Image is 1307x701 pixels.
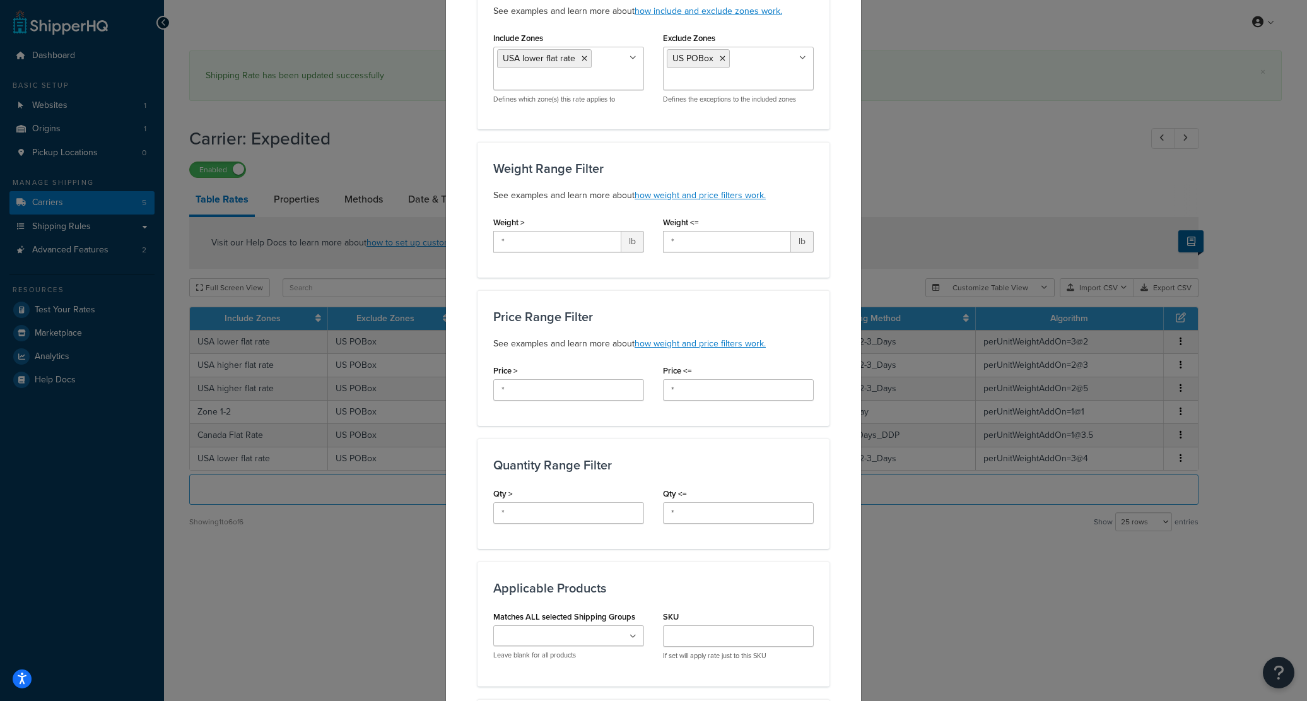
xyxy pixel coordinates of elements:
h3: Price Range Filter [493,310,814,324]
span: lb [621,231,644,252]
span: US POBox [672,52,713,65]
label: Price <= [663,366,692,375]
p: Defines the exceptions to the included zones [663,95,814,104]
h3: Weight Range Filter [493,162,814,175]
a: how include and exclude zones work. [635,4,782,18]
label: Qty <= [663,489,687,498]
label: Weight > [493,218,525,227]
h3: Quantity Range Filter [493,458,814,472]
span: USA lower flat rate [503,52,575,65]
p: See examples and learn more about [493,336,814,351]
h3: Applicable Products [493,581,814,595]
p: If set will apply rate just to this SKU [663,651,814,661]
label: Include Zones [493,33,543,43]
a: how weight and price filters work. [635,337,766,350]
label: Price > [493,366,518,375]
a: how weight and price filters work. [635,189,766,202]
p: See examples and learn more about [493,188,814,203]
label: Weight <= [663,218,699,227]
label: Matches ALL selected Shipping Groups [493,612,635,621]
label: Qty > [493,489,513,498]
label: Exclude Zones [663,33,715,43]
p: Defines which zone(s) this rate applies to [493,95,644,104]
p: See examples and learn more about [493,4,814,19]
p: Leave blank for all products [493,651,644,660]
span: lb [791,231,814,252]
label: SKU [663,612,679,621]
